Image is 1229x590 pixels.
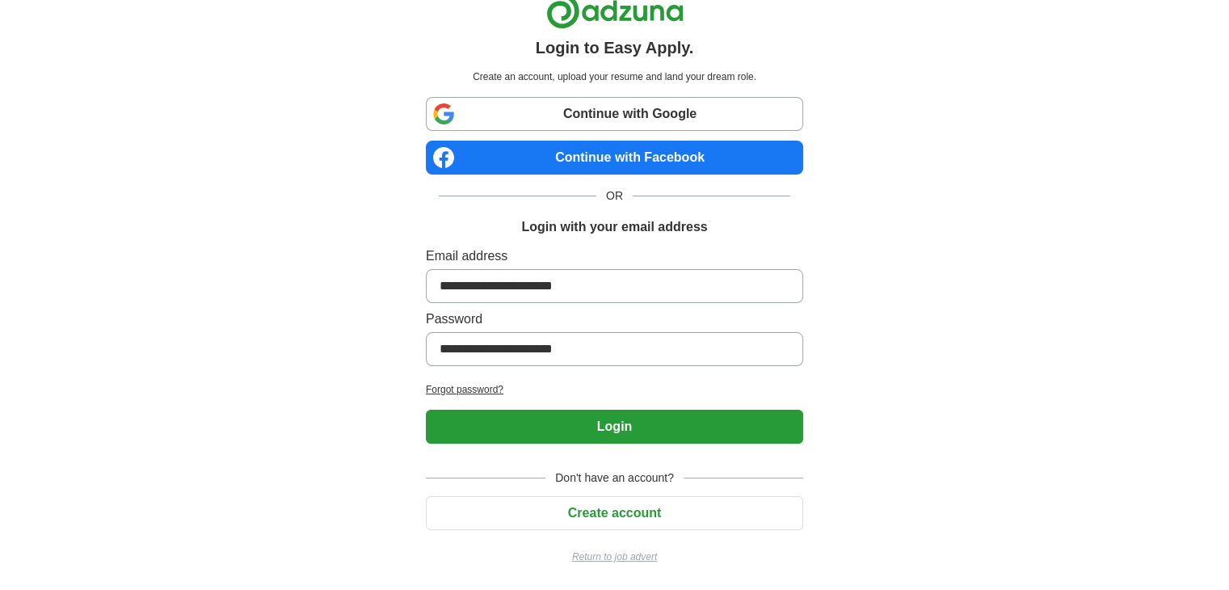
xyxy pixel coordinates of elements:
[426,550,803,564] a: Return to job advert
[426,97,803,131] a: Continue with Google
[426,141,803,175] a: Continue with Facebook
[426,506,803,520] a: Create account
[426,410,803,444] button: Login
[596,188,633,204] span: OR
[521,217,707,237] h1: Login with your email address
[426,247,803,266] label: Email address
[429,70,800,84] p: Create an account, upload your resume and land your dream role.
[536,36,694,60] h1: Login to Easy Apply.
[545,470,684,487] span: Don't have an account?
[426,496,803,530] button: Create account
[426,310,803,329] label: Password
[426,382,803,397] a: Forgot password?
